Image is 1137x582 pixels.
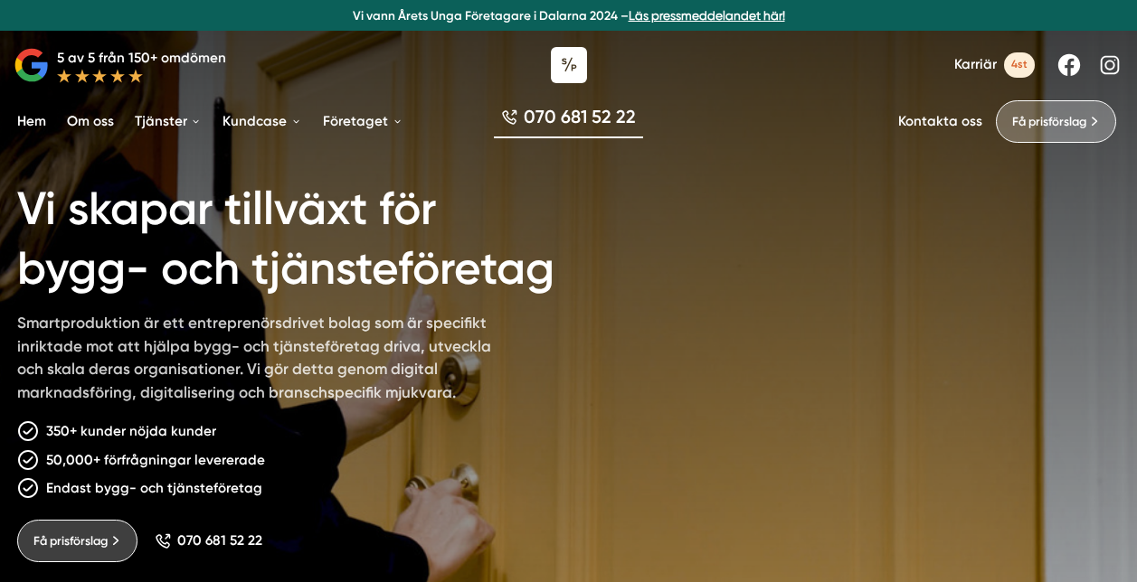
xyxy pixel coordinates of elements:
[17,312,512,411] p: Smartproduktion är ett entreprenörsdrivet bolag som är specifikt inriktade mot att hjälpa bygg- o...
[954,56,997,73] span: Karriär
[629,8,785,23] a: Läs pressmeddelandet här!
[155,532,263,549] a: 070 681 52 22
[57,47,226,69] p: 5 av 5 från 150+ omdömen
[7,7,1131,24] p: Vi vann Årets Unga Företagare i Dalarna 2024 –
[33,531,108,550] span: Få prisförslag
[1012,112,1086,131] span: Få prisförslag
[494,105,643,139] a: 070 681 52 22
[319,99,406,145] a: Företaget
[63,99,118,145] a: Om oss
[954,52,1035,77] a: Karriär 4st
[177,532,262,549] span: 070 681 52 22
[46,477,262,499] p: Endast bygg- och tjänsteföretag
[524,105,636,130] span: 070 681 52 22
[46,449,265,471] p: 50,000+ förfrågningar levererade
[219,99,305,145] a: Kundcase
[17,158,643,312] h1: Vi skapar tillväxt för bygg- och tjänsteföretag
[898,113,982,130] a: Kontakta oss
[46,420,216,442] p: 350+ kunder nöjda kunder
[17,520,137,562] a: Få prisförslag
[131,99,205,145] a: Tjänster
[996,100,1116,143] a: Få prisförslag
[14,99,50,145] a: Hem
[1004,52,1035,77] span: 4st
